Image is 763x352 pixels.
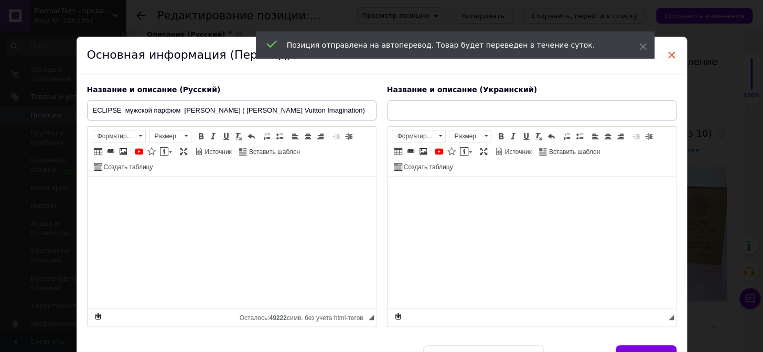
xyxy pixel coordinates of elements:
[146,146,157,157] a: Вставить иконку
[369,315,374,320] span: Перетащите для изменения размера
[289,130,301,142] a: По левому краю
[92,130,135,142] span: Форматирование
[302,130,314,142] a: По центру
[458,146,474,157] a: Вставить сообщение
[533,130,544,142] a: Убрать форматирование
[330,130,342,142] a: Уменьшить отступ
[240,312,369,322] div: Подсчет символов
[194,146,233,157] a: Источник
[433,146,445,157] a: Добавить видео с YouTube
[248,148,300,157] span: Вставить шаблон
[315,130,326,142] a: По правому краю
[392,146,404,157] a: Таблица
[102,163,153,172] span: Создать таблицу
[117,146,129,157] a: Изображение
[274,130,285,142] a: Вставить / удалить маркированный список
[417,146,429,157] a: Изображение
[392,161,455,172] a: Создать таблицу
[405,146,416,157] a: Вставить/Редактировать ссылку (Ctrl+L)
[643,130,654,142] a: Увеличить отступ
[233,130,244,142] a: Убрать форматирование
[392,311,404,322] a: Сделать резервную копию сейчас
[92,130,146,142] a: Форматирование
[87,85,221,94] span: Название и описание (Русский)
[449,130,481,142] span: Размер
[203,148,232,157] span: Источник
[392,130,446,142] a: Форматирование
[495,130,507,142] a: Полужирный (Ctrl+B)
[92,146,104,157] a: Таблица
[178,146,189,157] a: Развернуть
[343,130,354,142] a: Увеличить отступ
[615,130,626,142] a: По правому краю
[149,130,181,142] span: Размер
[158,146,174,157] a: Вставить сообщение
[667,46,676,64] span: ×
[669,315,674,320] span: Перетащите для изменения размера
[547,148,600,157] span: Вставить шаблон
[402,163,453,172] span: Создать таблицу
[261,130,273,142] a: Вставить / удалить нумерованный список
[105,146,116,157] a: Вставить/Редактировать ссылку (Ctrl+L)
[92,311,104,322] a: Сделать резервную копию сейчас
[561,130,573,142] a: Вставить / удалить нумерованный список
[661,312,668,322] div: Подсчет символов
[269,314,286,322] span: 49222
[238,146,302,157] a: Вставить шаблон
[508,130,519,142] a: Курсив (Ctrl+I)
[545,130,557,142] a: Отменить (Ctrl+Z)
[245,130,257,142] a: Отменить (Ctrl+Z)
[538,146,601,157] a: Вставить шаблон
[478,146,489,157] a: Развернуть
[574,130,585,142] a: Вставить / удалить маркированный список
[520,130,532,142] a: Подчеркнутый (Ctrl+U)
[92,161,155,172] a: Создать таблицу
[208,130,219,142] a: Курсив (Ctrl+I)
[388,177,676,308] iframe: Визуальный текстовый редактор, 3E3C4E92-247E-4A93-BBFA-C86C1AD4915F
[493,146,533,157] a: Источник
[589,130,601,142] a: По левому краю
[220,130,232,142] a: Подчеркнутый (Ctrl+U)
[449,130,491,142] a: Размер
[387,85,537,94] span: Название и описание (Украинский)
[503,148,532,157] span: Источник
[88,177,376,308] iframe: Визуальный текстовый редактор, EA03C8DF-2CC3-4203-863F-5F3BD29A90E5
[287,40,613,50] div: Позиция отправлена на автоперевод. Товар будет переведен в течение суток.
[133,146,145,157] a: Добавить видео с YouTube
[630,130,642,142] a: Уменьшить отступ
[392,130,435,142] span: Форматирование
[195,130,207,142] a: Полужирный (Ctrl+B)
[446,146,457,157] a: Вставить иконку
[77,37,687,74] div: Основная информация (Перевод)
[149,130,191,142] a: Размер
[602,130,614,142] a: По центру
